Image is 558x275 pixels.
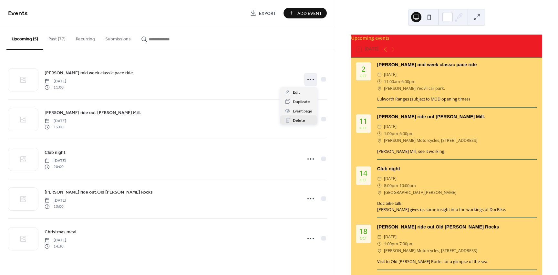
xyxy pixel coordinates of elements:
[377,247,382,254] div: ​
[359,170,367,177] div: 14
[399,240,414,247] span: 7:00pm
[45,158,66,164] span: [DATE]
[8,7,28,20] span: Events
[360,74,367,78] div: Oct
[45,118,66,124] span: [DATE]
[384,247,477,254] span: [PERSON_NAME] Motorcycles, [STREET_ADDRESS]
[384,182,398,189] span: 8:00pm
[360,236,367,240] div: Oct
[384,130,398,137] span: 1:00pm
[45,149,66,156] span: Club night
[377,123,382,130] div: ​
[398,182,399,189] span: -
[351,35,542,42] div: Upcoming events
[45,238,66,243] span: [DATE]
[384,85,445,92] span: [PERSON_NAME] Yeovil car park.
[360,178,367,182] div: Oct
[377,149,537,155] div: [PERSON_NAME] Mill, see it working.
[45,243,66,249] span: 14:30
[45,189,153,196] span: [PERSON_NAME] ride out.Old [PERSON_NAME] Rocks
[384,240,398,247] span: 1:00pm
[45,228,76,236] a: Christmas meal
[297,10,322,17] span: Add Event
[45,84,66,90] span: 11:00
[45,204,66,209] span: 13:00
[377,259,537,265] div: Visit to Old [PERSON_NAME] Rocks for a glimpse of the sea.
[384,233,397,240] span: [DATE]
[377,189,382,196] div: ​
[45,164,66,170] span: 20:00
[71,26,100,49] button: Recurring
[293,89,300,96] span: Edit
[45,109,141,116] a: [PERSON_NAME] ride out [PERSON_NAME] Mill.
[377,130,382,137] div: ​
[377,233,382,240] div: ​
[384,123,397,130] span: [DATE]
[398,130,399,137] span: -
[45,69,133,77] a: [PERSON_NAME] mid week classic pace ride
[377,224,537,231] div: [PERSON_NAME] ride out.Old [PERSON_NAME] Rocks
[293,108,312,115] span: Event page
[293,117,305,124] span: Delete
[384,71,397,78] span: [DATE]
[377,201,537,213] div: Doc bike talk. [PERSON_NAME] gives us some insight into the workings of DocBike.
[377,182,382,189] div: ​
[400,78,401,85] span: -
[43,26,71,49] button: Past (77)
[359,228,367,235] div: 18
[45,70,133,77] span: [PERSON_NAME] mid week classic pace ride
[284,8,327,18] button: Add Event
[360,126,367,130] div: Oct
[245,8,281,18] a: Export
[45,79,66,84] span: [DATE]
[377,61,537,69] div: [PERSON_NAME] mid week classic pace ride
[377,113,537,121] div: [PERSON_NAME] ride out [PERSON_NAME] Mill.
[377,165,537,173] div: Club night
[45,149,66,156] a: Club night
[384,175,397,182] span: [DATE]
[377,71,382,78] div: ​
[45,229,76,236] span: Christmas meal
[45,188,153,196] a: [PERSON_NAME] ride out.Old [PERSON_NAME] Rocks
[377,175,382,182] div: ​
[384,78,400,85] span: 11:00am
[377,78,382,85] div: ​
[398,240,399,247] span: -
[45,124,66,130] span: 13:00
[361,66,366,73] div: 2
[45,198,66,204] span: [DATE]
[377,240,382,247] div: ​
[399,182,416,189] span: 10:00pm
[377,137,382,144] div: ​
[384,137,477,144] span: [PERSON_NAME] Motorcycles, [STREET_ADDRESS]
[399,130,414,137] span: 6:00pm
[359,118,367,125] div: 11
[377,85,382,92] div: ​
[6,26,43,50] button: Upcoming (5)
[401,78,416,85] span: 6:00pm
[293,99,310,105] span: Duplicate
[100,26,136,49] button: Submissions
[377,96,537,102] div: Lulworth Ranges (subject to MOD opening times)
[259,10,276,17] span: Export
[384,189,456,196] span: [GEOGRAPHIC_DATA][PERSON_NAME]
